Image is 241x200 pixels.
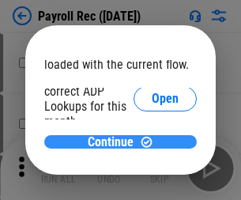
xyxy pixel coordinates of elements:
span: Open [152,92,179,105]
span: Continue [88,136,134,149]
button: ContinueContinue [44,135,197,149]
img: Continue [140,135,153,149]
button: Open [134,86,197,111]
div: Please select the correct ADP Lookups for this month [44,69,134,129]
